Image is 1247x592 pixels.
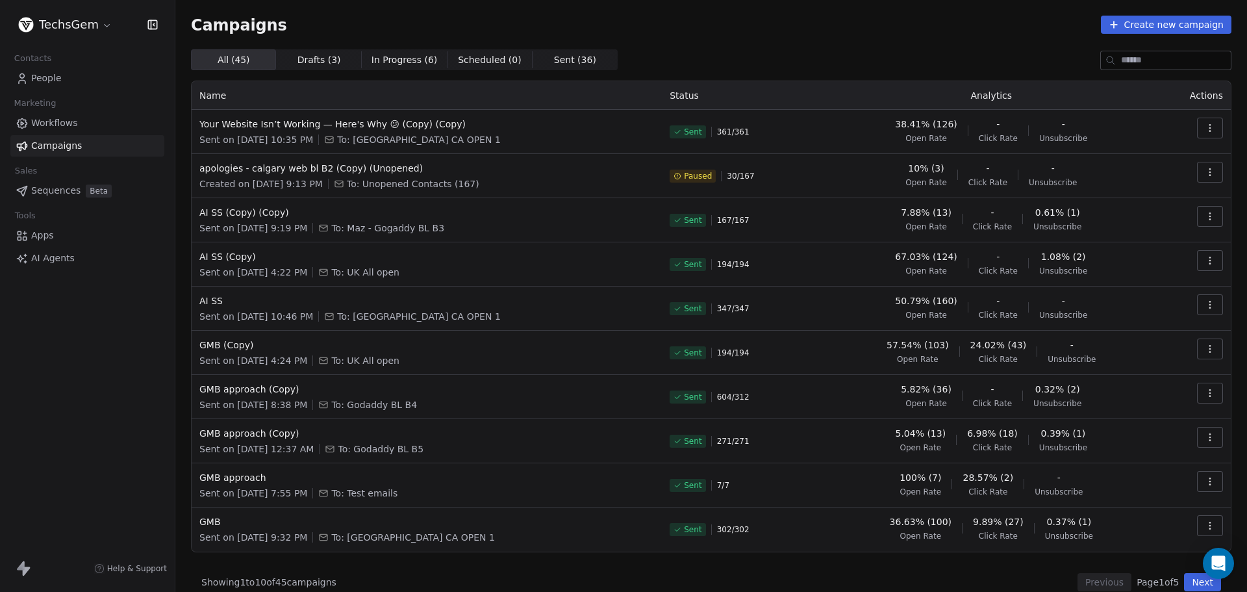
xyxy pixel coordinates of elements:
span: Help & Support [107,563,167,574]
span: 7 / 7 [717,480,729,491]
span: Scheduled ( 0 ) [458,53,522,67]
span: Tools [9,206,41,225]
span: 0.32% (2) [1035,383,1080,396]
th: Status [662,81,824,110]
span: Sent [684,303,701,314]
span: 50.79% (160) [895,294,957,307]
span: To: Godaddy BL B4 [331,398,417,411]
span: Showing 1 to 10 of 45 campaigns [201,576,336,589]
span: 5.04% (13) [895,427,946,440]
span: 100% (7) [900,471,941,484]
span: Open Rate [905,222,947,232]
span: GMB (Copy) [199,339,654,352]
span: Open Rate [905,398,947,409]
span: Beta [86,185,112,198]
a: Campaigns [10,135,164,157]
span: 167 / 167 [717,215,749,225]
span: - [996,118,1000,131]
span: Click Rate [973,222,1012,232]
span: - [996,294,1000,307]
span: Drafts ( 3 ) [297,53,341,67]
span: Sent [684,259,701,270]
button: TechsGem [16,14,115,36]
span: Click Rate [968,487,1007,497]
a: People [10,68,164,89]
span: - [990,206,994,219]
span: Sent ( 36 ) [554,53,596,67]
span: To: Godaddy BL B5 [338,443,423,456]
span: 5.82% (36) [901,383,951,396]
span: Sent on [DATE] 8:38 PM [199,398,307,411]
span: Open Rate [897,354,938,365]
span: Campaigns [191,16,287,34]
span: 28.57% (2) [963,471,1013,484]
span: Sequences [31,184,81,198]
span: To: Unopened Contacts (167) [347,177,479,190]
th: Analytics [824,81,1158,110]
span: 0.37% (1) [1046,515,1091,528]
span: - [1057,471,1061,484]
span: Sent [684,392,701,402]
span: Open Rate [900,531,941,541]
span: To: USA CA OPEN 1 [337,310,500,323]
span: Unsubscribe [1039,443,1087,453]
span: To: Test emails [331,487,397,500]
span: Unsubscribe [1048,354,1096,365]
span: Sent on [DATE] 4:22 PM [199,266,307,279]
span: apologies - calgary web bl B2 (Copy) (Unopened) [199,162,654,175]
span: - [1070,339,1074,352]
span: 1.08% (2) [1041,250,1086,263]
span: Click Rate [973,398,1012,409]
span: 361 / 361 [717,127,749,137]
span: Open Rate [905,133,947,144]
span: Sent [684,480,701,491]
span: 10% (3) [908,162,944,175]
span: To: USA CA OPEN 1 [337,133,500,146]
span: People [31,71,62,85]
span: GMB approach (Copy) [199,383,654,396]
div: Open Intercom Messenger [1203,548,1234,579]
span: AI SS (Copy) (Copy) [199,206,654,219]
span: Sent on [DATE] 9:32 PM [199,531,307,544]
span: 0.39% (1) [1041,427,1086,440]
span: - [990,383,994,396]
span: Open Rate [900,487,941,497]
span: TechsGem [39,16,99,33]
span: Sent [684,215,701,225]
span: Sent on [DATE] 9:19 PM [199,222,307,235]
span: 30 / 167 [727,171,754,181]
span: 57.54% (103) [887,339,948,352]
span: GMB approach (Copy) [199,427,654,440]
span: Your Website Isn’t Working — Here's Why 😕 (Copy) (Copy) [199,118,654,131]
a: Help & Support [94,563,167,574]
span: Sent [684,127,701,137]
span: Sent on [DATE] 12:37 AM [199,443,314,456]
span: Workflows [31,116,78,130]
span: In Progress ( 6 ) [372,53,438,67]
span: - [1062,294,1065,307]
span: 38.41% (126) [895,118,957,131]
span: Click Rate [968,177,1007,188]
span: Click Rate [973,443,1012,453]
span: Sent [684,348,701,358]
span: 9.89% (27) [973,515,1024,528]
span: 194 / 194 [717,259,749,270]
span: Click Rate [979,531,1018,541]
span: 24.02% (43) [970,339,1027,352]
span: - [1062,118,1065,131]
span: To: UK All open [331,354,399,367]
span: Campaigns [31,139,82,153]
a: Apps [10,225,164,246]
button: Create new campaign [1101,16,1231,34]
span: 6.98% (18) [967,427,1018,440]
span: Unsubscribe [1039,266,1087,276]
span: 302 / 302 [717,524,749,535]
span: 67.03% (124) [895,250,957,263]
a: AI Agents [10,248,164,269]
span: Click Rate [979,354,1018,365]
span: GMB approach [199,471,654,484]
span: Contacts [8,49,57,68]
span: 0.61% (1) [1035,206,1080,219]
span: To: Maz - Gogaddy BL B3 [331,222,444,235]
span: Page 1 of 5 [1137,576,1179,589]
